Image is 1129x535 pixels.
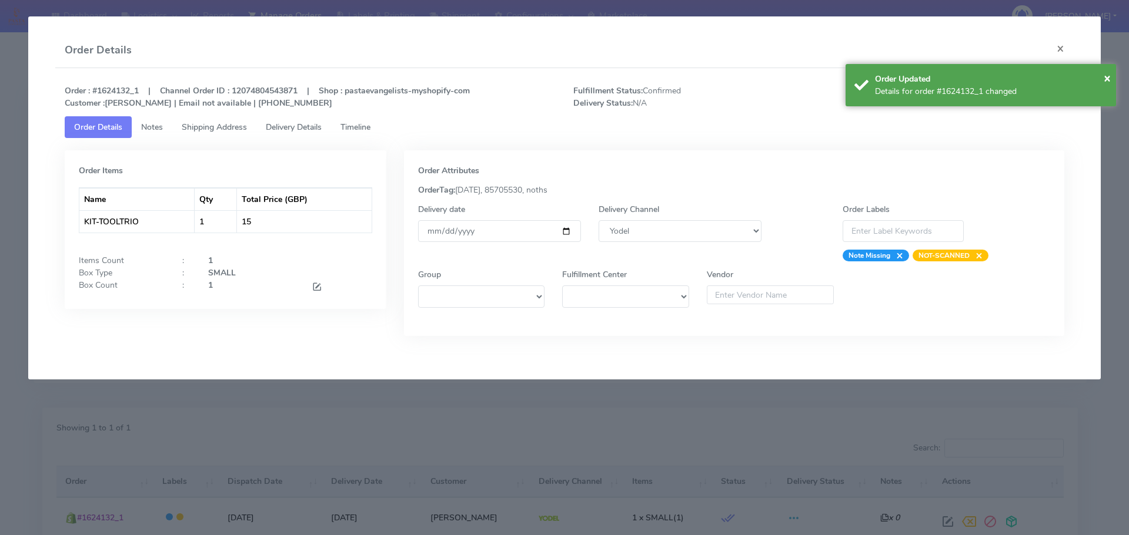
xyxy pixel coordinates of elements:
strong: SMALL [208,267,236,278]
button: Close [1104,69,1111,87]
td: KIT-TOOLTRIO [79,210,195,233]
span: Shipping Address [182,122,247,133]
label: Group [418,268,441,281]
th: Name [79,188,195,210]
strong: 1 [208,280,213,291]
div: [DATE], 85705530, noths [409,184,1060,196]
div: Items Count [70,254,173,267]
th: Qty [195,188,236,210]
span: Delivery Details [266,122,322,133]
strong: Note Missing [849,251,890,260]
div: Details for order #1624132_1 changed [875,85,1108,97]
div: Order Updated [875,73,1108,85]
span: Order Details [74,122,122,133]
label: Delivery date [418,203,465,216]
strong: Customer : [65,97,105,109]
label: Order Labels [843,203,890,216]
div: Box Type [70,267,173,279]
strong: OrderTag: [418,184,455,196]
strong: NOT-SCANNED [918,251,970,260]
button: Close [1047,33,1074,64]
ul: Tabs [65,116,1065,138]
span: × [1104,70,1111,86]
strong: Order : #1624132_1 | Channel Order ID : 12074804543871 | Shop : pastaevangelists-myshopify-com [P... [65,85,470,109]
strong: Delivery Status: [573,97,633,109]
div: Box Count [70,279,173,295]
strong: Order Attributes [418,165,479,176]
td: 1 [195,210,236,233]
label: Delivery Channel [599,203,659,216]
td: 15 [237,210,372,233]
strong: 1 [208,255,213,266]
span: Confirmed N/A [564,85,819,109]
span: Notes [141,122,163,133]
div: : [173,279,199,295]
input: Enter Label Keywords [843,220,964,242]
strong: Order Items [79,165,123,176]
span: × [890,250,903,261]
h4: Order Details [65,42,132,58]
label: Vendor [707,268,733,281]
strong: Fulfillment Status: [573,85,643,96]
span: × [970,250,983,261]
label: Fulfillment Center [562,268,627,281]
span: Timeline [340,122,370,133]
th: Total Price (GBP) [237,188,372,210]
input: Enter Vendor Name [707,285,834,304]
div: : [173,254,199,267]
div: : [173,267,199,279]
